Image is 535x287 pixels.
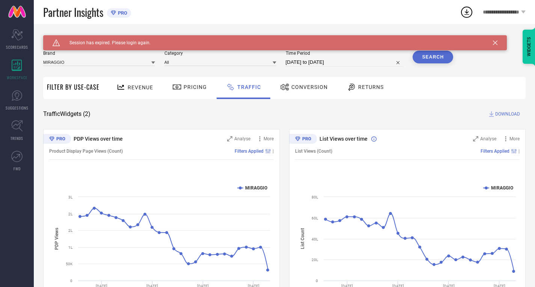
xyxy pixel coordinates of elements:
text: 1L [68,245,73,249]
span: DOWNLOAD [495,110,520,118]
span: List Views (Count) [295,149,332,154]
svg: Zoom [473,136,478,141]
span: SCORECARDS [6,44,28,50]
span: More [509,136,520,141]
span: TRENDS [11,135,23,141]
text: 20L [312,258,318,262]
span: | [518,149,520,154]
span: | [273,149,274,154]
text: 3L [68,195,73,199]
span: Filters Applied [481,149,509,154]
span: List Views over time [319,136,368,142]
text: 60L [312,216,318,220]
svg: Zoom [227,136,232,141]
span: SYSTEM WORKSPACE [43,35,95,41]
span: Revenue [128,84,153,90]
text: 0 [316,279,318,283]
text: 40L [312,237,318,241]
span: Traffic Widgets ( 2 ) [43,110,90,118]
span: Product Display Page Views (Count) [49,149,123,154]
span: Session has expired. Please login again. [60,40,151,45]
span: Filters Applied [235,149,264,154]
span: More [264,136,274,141]
div: Open download list [460,5,473,19]
span: Partner Insights [43,5,103,20]
span: PRO [116,10,127,16]
tspan: PDP Views [54,228,59,250]
div: Premium [43,134,71,145]
span: Conversion [291,84,328,90]
span: PDP Views over time [74,136,123,142]
span: Pricing [184,84,207,90]
span: WORKSPACE [7,75,27,80]
div: Premium [289,134,317,145]
span: Analyse [480,136,496,141]
span: Analyse [234,136,250,141]
span: Category [164,51,276,56]
span: SUGGESTIONS [6,105,29,111]
text: 50K [66,262,73,266]
text: 2L [68,212,73,216]
text: MIRAGGIO [245,185,267,191]
span: FWD [14,166,21,171]
text: 0 [70,279,72,283]
text: 2L [68,228,73,233]
span: Filter By Use-Case [47,83,99,92]
input: Select time period [286,58,404,67]
span: Returns [358,84,384,90]
span: Time Period [286,51,404,56]
span: Traffic [237,84,261,90]
span: Brand [43,51,155,56]
tspan: List Count [300,228,305,249]
button: Search [413,51,453,63]
text: MIRAGGIO [491,185,513,191]
text: 80L [312,195,318,199]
